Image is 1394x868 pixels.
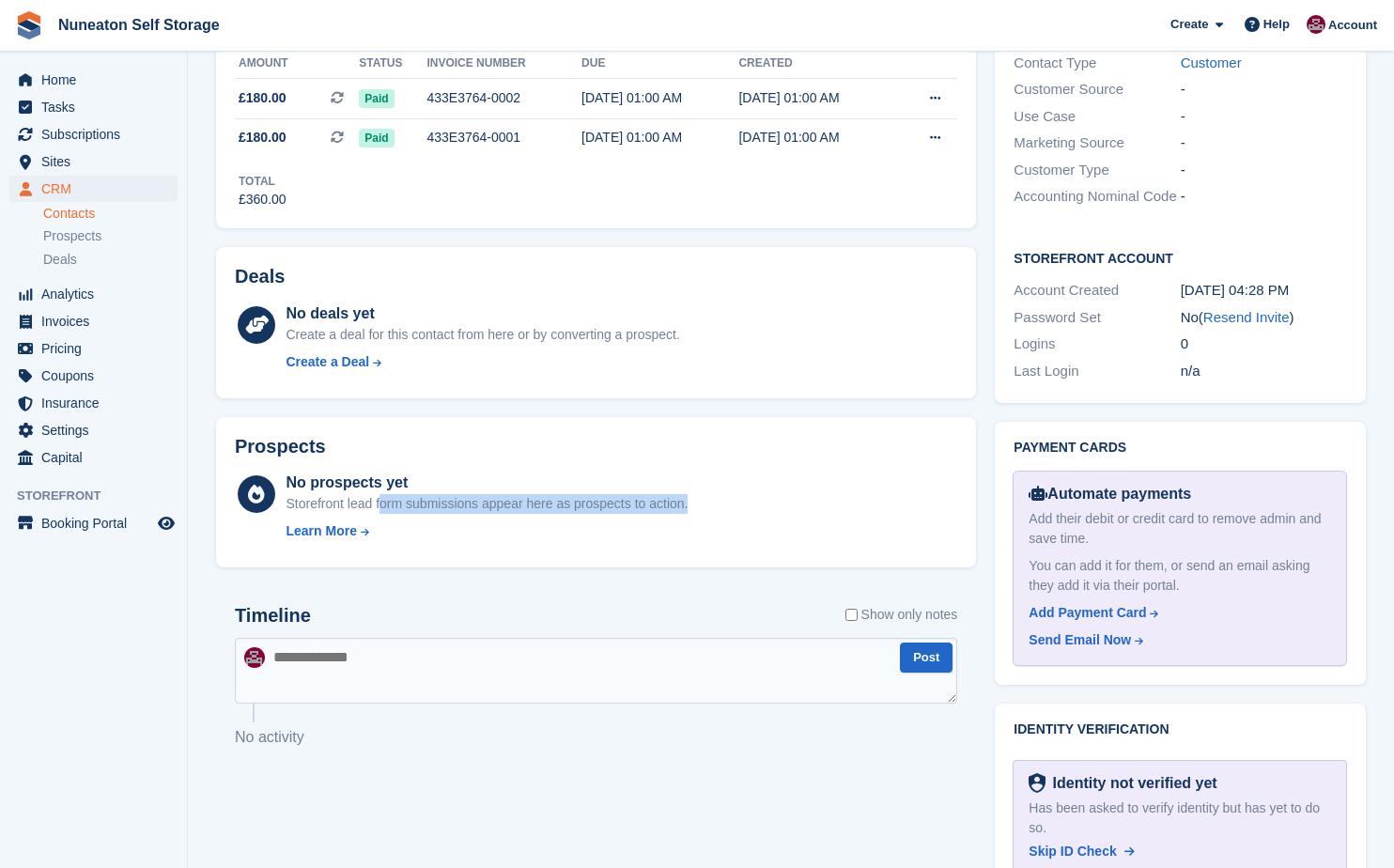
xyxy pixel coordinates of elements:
[9,510,178,536] a: menu
[1181,361,1347,382] div: n/a
[1014,441,1347,456] h2: Payment cards
[9,444,178,471] a: menu
[426,128,581,147] div: 433E3764-0001
[1029,556,1331,596] div: You can add it for them, or send an email asking they add it via their portal.
[1014,333,1180,355] div: Logins
[581,49,738,79] th: Due
[41,121,154,147] span: Subscriptions
[581,88,738,108] div: [DATE] 01:00 AM
[41,444,154,471] span: Capital
[1014,722,1347,737] h2: Identity verification
[17,487,187,505] span: Storefront
[9,67,178,93] a: menu
[286,521,356,541] div: Learn More
[9,363,178,389] a: menu
[9,94,178,120] a: menu
[9,308,178,334] a: menu
[43,250,178,270] a: Deals
[1181,307,1347,329] div: No
[1014,106,1180,128] div: Use Case
[235,49,359,79] th: Amount
[1307,15,1325,34] img: Chris Palmer
[235,726,957,749] p: No activity
[239,88,287,108] span: £180.00
[1029,773,1045,794] img: Identity Verification Ready
[845,605,958,625] label: Show only notes
[426,88,581,108] div: 433E3764-0002
[1181,54,1242,70] a: Customer
[1014,53,1180,74] div: Contact Type
[1029,509,1331,549] div: Add their debit or credit card to remove admin and save time.
[359,49,426,79] th: Status
[1014,248,1347,267] h2: Storefront Account
[1014,186,1180,208] div: Accounting Nominal Code
[1328,16,1377,35] span: Account
[41,390,154,416] span: Insurance
[1181,132,1347,154] div: -
[41,176,154,202] span: CRM
[9,390,178,416] a: menu
[244,647,265,668] img: Chris Palmer
[1029,603,1324,623] a: Add Payment Card
[1045,772,1217,795] div: Identity not verified yet
[1014,307,1180,329] div: Password Set
[155,512,178,535] a: Preview store
[9,176,178,202] a: menu
[286,352,369,372] div: Create a Deal
[286,352,679,372] a: Create a Deal
[738,88,895,108] div: [DATE] 01:00 AM
[1014,79,1180,101] div: Customer Source
[239,190,287,209] div: £360.00
[1181,333,1347,355] div: 0
[900,643,953,674] button: Post
[359,129,394,147] span: Paid
[239,128,287,147] span: £180.00
[1199,309,1294,325] span: ( )
[41,148,154,175] span: Sites
[41,308,154,334] span: Invoices
[1181,186,1347,208] div: -
[43,205,178,223] a: Contacts
[286,472,688,494] div: No prospects yet
[286,494,688,514] div: Storefront lead form submissions appear here as prospects to action.
[1014,361,1180,382] div: Last Login
[9,121,178,147] a: menu
[41,94,154,120] span: Tasks
[359,89,394,108] span: Paid
[1203,309,1290,325] a: Resend Invite
[235,266,285,287] h2: Deals
[1029,844,1116,859] span: Skip ID Check
[41,363,154,389] span: Coupons
[845,605,858,625] input: Show only notes
[41,281,154,307] span: Analytics
[738,128,895,147] div: [DATE] 01:00 AM
[286,521,688,541] a: Learn More
[1014,132,1180,154] div: Marketing Source
[239,173,287,190] div: Total
[235,605,311,627] h2: Timeline
[1181,160,1347,181] div: -
[1029,798,1331,838] div: Has been asked to verify identity but has yet to do so.
[235,436,326,457] h2: Prospects
[286,325,679,345] div: Create a deal for this contact from here or by converting a prospect.
[9,281,178,307] a: menu
[41,417,154,443] span: Settings
[41,335,154,362] span: Pricing
[1181,79,1347,101] div: -
[1014,160,1180,181] div: Customer Type
[9,417,178,443] a: menu
[1014,280,1180,302] div: Account Created
[738,49,895,79] th: Created
[1181,280,1347,302] div: [DATE] 04:28 PM
[286,302,679,325] div: No deals yet
[9,335,178,362] a: menu
[1263,15,1290,34] span: Help
[1029,483,1331,505] div: Automate payments
[9,148,178,175] a: menu
[1029,630,1131,650] div: Send Email Now
[581,128,738,147] div: [DATE] 01:00 AM
[1181,106,1347,128] div: -
[43,226,178,246] a: Prospects
[1029,603,1146,623] div: Add Payment Card
[43,227,101,245] span: Prospects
